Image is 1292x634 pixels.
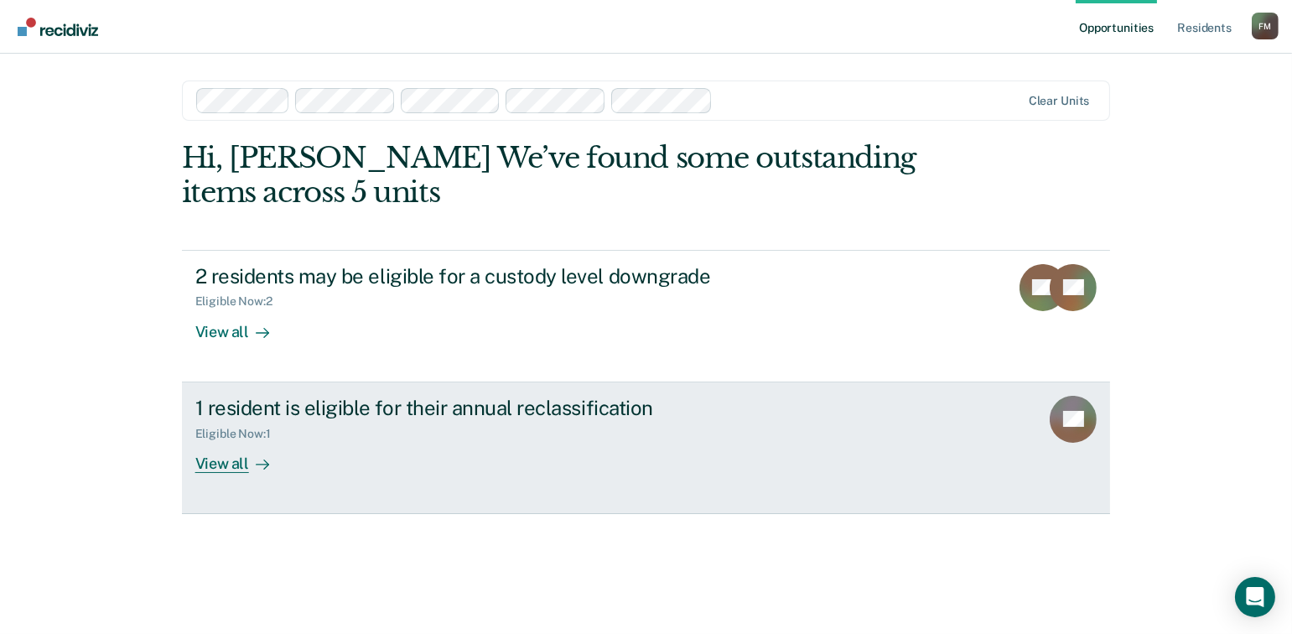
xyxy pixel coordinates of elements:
div: Eligible Now : 1 [195,427,284,441]
div: Hi, [PERSON_NAME] We’ve found some outstanding items across 5 units [182,141,925,210]
div: Clear units [1029,94,1090,108]
img: Recidiviz [18,18,98,36]
div: Eligible Now : 2 [195,294,286,309]
a: 2 residents may be eligible for a custody level downgradeEligible Now:2View all [182,250,1111,382]
a: 1 resident is eligible for their annual reclassificationEligible Now:1View all [182,382,1111,514]
div: View all [195,309,289,341]
div: 2 residents may be eligible for a custody level downgrade [195,264,784,288]
div: F M [1252,13,1279,39]
div: View all [195,440,289,473]
div: Open Intercom Messenger [1235,577,1275,617]
div: 1 resident is eligible for their annual reclassification [195,396,784,420]
button: Profile dropdown button [1252,13,1279,39]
